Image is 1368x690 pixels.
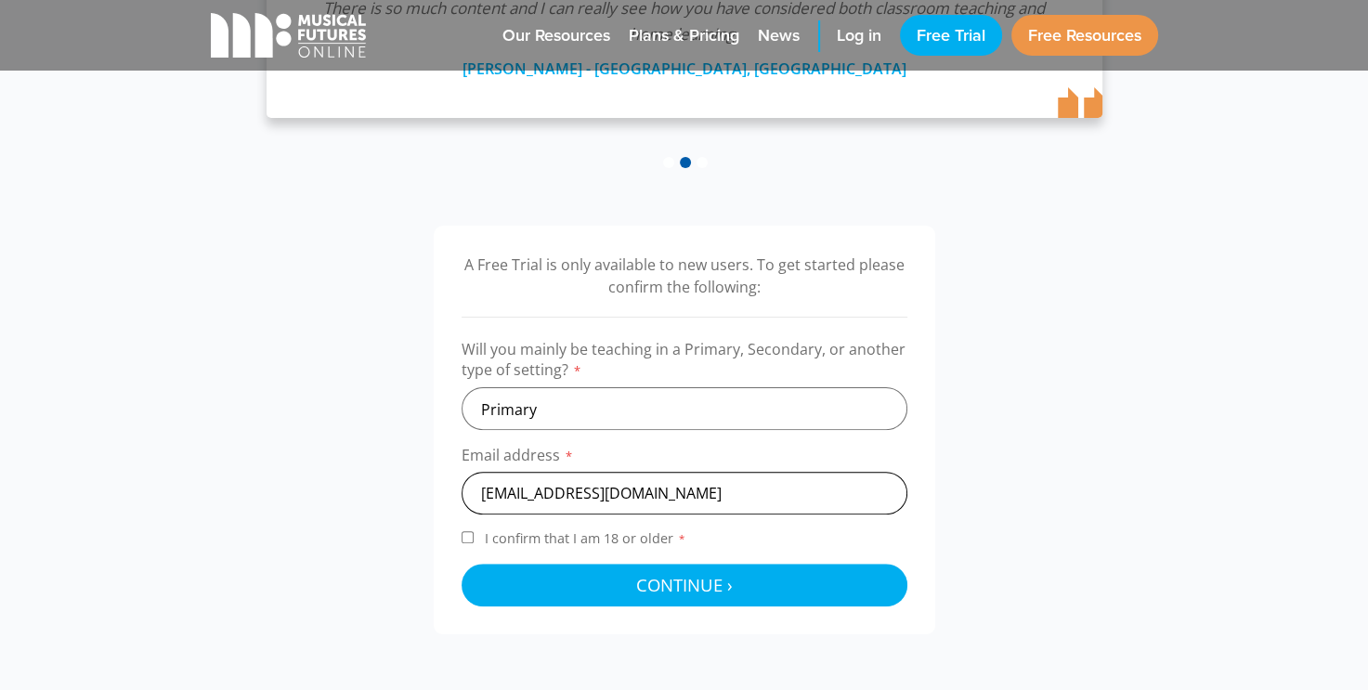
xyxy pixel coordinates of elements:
a: Free Trial [900,15,1002,56]
span: I confirm that I am 18 or older [481,529,690,547]
span: Our Resources [502,25,610,47]
span: Plans & Pricing [629,25,739,47]
label: Email address [462,445,907,472]
label: Will you mainly be teaching in a Primary, Secondary, or another type of setting? [462,339,907,387]
span: Continue › [636,573,733,596]
span: News [758,25,800,47]
button: Continue › [462,564,907,606]
a: Free Resources [1011,15,1158,56]
span: Log in [837,25,881,47]
input: I confirm that I am 18 or older* [462,531,474,543]
p: A Free Trial is only available to new users. To get started please confirm the following: [462,254,907,298]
